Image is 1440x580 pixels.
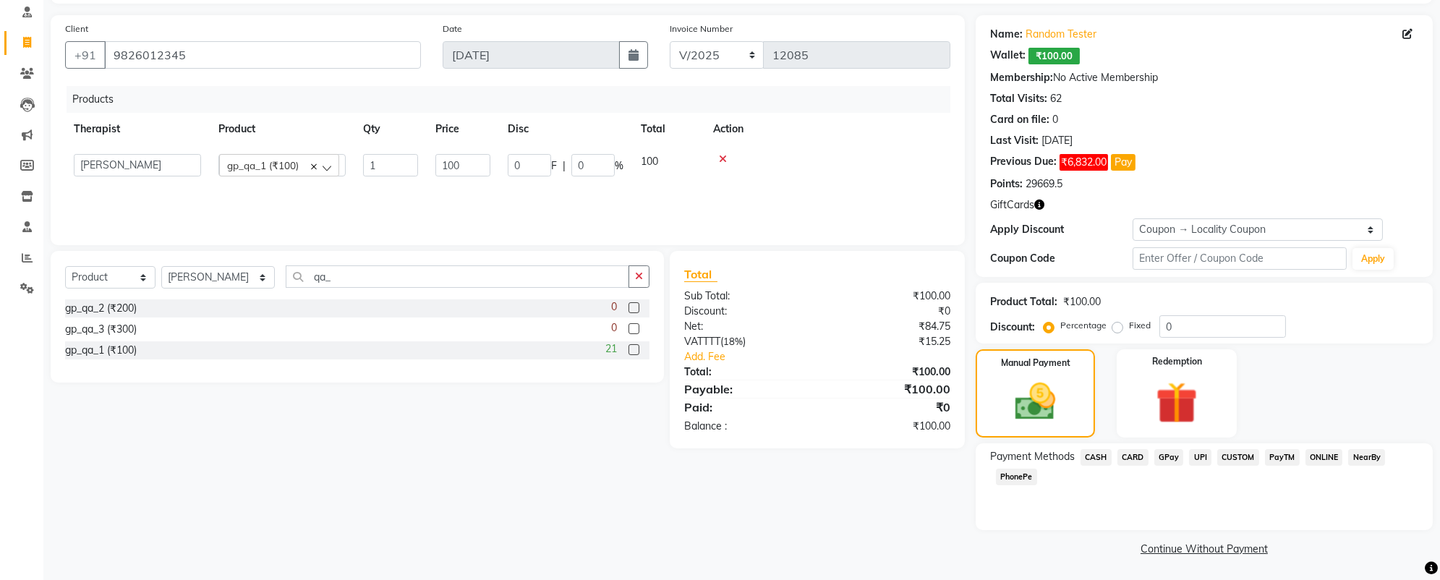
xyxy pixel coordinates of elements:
[704,113,950,145] th: Action
[1041,133,1073,148] div: [DATE]
[551,158,557,174] span: F
[670,22,733,35] label: Invoice Number
[817,304,961,319] div: ₹0
[990,320,1035,335] div: Discount:
[1154,449,1184,466] span: GPay
[1152,355,1202,368] label: Redemption
[1026,27,1096,42] a: Random Tester
[611,320,617,336] span: 0
[65,113,210,145] th: Therapist
[817,289,961,304] div: ₹100.00
[990,91,1047,106] div: Total Visits:
[1305,449,1343,466] span: ONLINE
[1081,449,1112,466] span: CASH
[65,41,106,69] button: +91
[65,22,88,35] label: Client
[1217,449,1259,466] span: CUSTOM
[1265,449,1300,466] span: PayTM
[1129,319,1151,332] label: Fixed
[227,159,299,171] span: gp_qa_1 (₹100)
[673,349,961,364] a: Add. Fee
[286,265,629,288] input: Search or Scan
[1063,294,1101,310] div: ₹100.00
[990,197,1034,213] span: GiftCards
[817,398,961,416] div: ₹0
[673,419,817,434] div: Balance :
[673,398,817,416] div: Paid:
[1111,154,1136,171] button: Pay
[817,319,961,334] div: ₹84.75
[817,364,961,380] div: ₹100.00
[673,364,817,380] div: Total:
[673,319,817,334] div: Net:
[990,70,1053,85] div: Membership:
[990,294,1057,310] div: Product Total:
[499,113,632,145] th: Disc
[673,304,817,319] div: Discount:
[641,155,658,168] span: 100
[684,335,720,348] span: VATTTT
[990,251,1133,266] div: Coupon Code
[1117,449,1149,466] span: CARD
[632,113,704,145] th: Total
[817,419,961,434] div: ₹100.00
[1352,248,1394,270] button: Apply
[990,70,1418,85] div: No Active Membership
[817,334,961,349] div: ₹15.25
[1189,449,1211,466] span: UPI
[990,112,1049,127] div: Card on file:
[1001,357,1070,370] label: Manual Payment
[979,542,1430,557] a: Continue Without Payment
[990,133,1039,148] div: Last Visit:
[615,158,623,174] span: %
[65,322,137,337] div: gp_qa_3 (₹300)
[611,299,617,315] span: 0
[65,343,137,358] div: gp_qa_1 (₹100)
[673,380,817,398] div: Payable:
[1060,319,1107,332] label: Percentage
[605,341,617,357] span: 21
[673,289,817,304] div: Sub Total:
[990,176,1023,192] div: Points:
[673,334,817,349] div: ( )
[563,158,566,174] span: |
[104,41,421,69] input: Search by Name/Mobile/Email/Code
[65,301,137,316] div: gp_qa_2 (₹200)
[443,22,462,35] label: Date
[1002,378,1068,425] img: _cash.svg
[990,27,1023,42] div: Name:
[67,86,961,113] div: Products
[996,469,1037,485] span: PhonePe
[1348,449,1385,466] span: NearBy
[990,48,1026,64] div: Wallet:
[1060,154,1108,171] span: ₹6,832.00
[990,154,1057,171] div: Previous Due:
[723,336,743,347] span: 18%
[684,267,717,282] span: Total
[990,222,1133,237] div: Apply Discount
[817,380,961,398] div: ₹100.00
[427,113,499,145] th: Price
[354,113,427,145] th: Qty
[1052,112,1058,127] div: 0
[1050,91,1062,106] div: 62
[210,113,354,145] th: Product
[1133,247,1347,270] input: Enter Offer / Coupon Code
[1028,48,1080,64] span: ₹100.00
[1143,377,1211,429] img: _gift.svg
[1026,176,1062,192] div: 29669.5
[990,449,1075,464] span: Payment Methods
